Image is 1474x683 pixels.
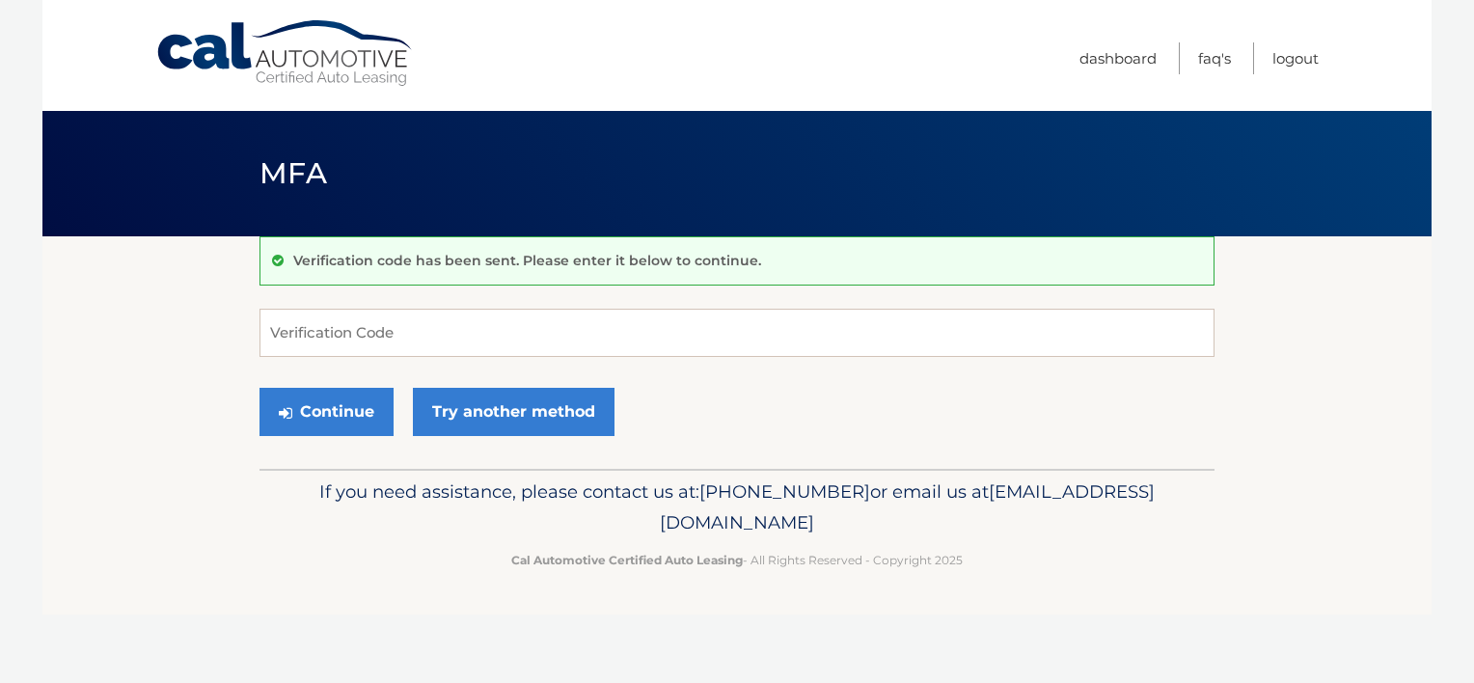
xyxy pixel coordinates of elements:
a: Cal Automotive [155,19,416,88]
strong: Cal Automotive Certified Auto Leasing [511,553,743,567]
a: Dashboard [1079,42,1157,74]
span: [EMAIL_ADDRESS][DOMAIN_NAME] [660,480,1155,533]
a: FAQ's [1198,42,1231,74]
p: - All Rights Reserved - Copyright 2025 [272,550,1202,570]
a: Try another method [413,388,614,436]
span: MFA [259,155,327,191]
button: Continue [259,388,394,436]
input: Verification Code [259,309,1215,357]
a: Logout [1272,42,1319,74]
p: Verification code has been sent. Please enter it below to continue. [293,252,761,269]
span: [PHONE_NUMBER] [699,480,870,503]
p: If you need assistance, please contact us at: or email us at [272,477,1202,538]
